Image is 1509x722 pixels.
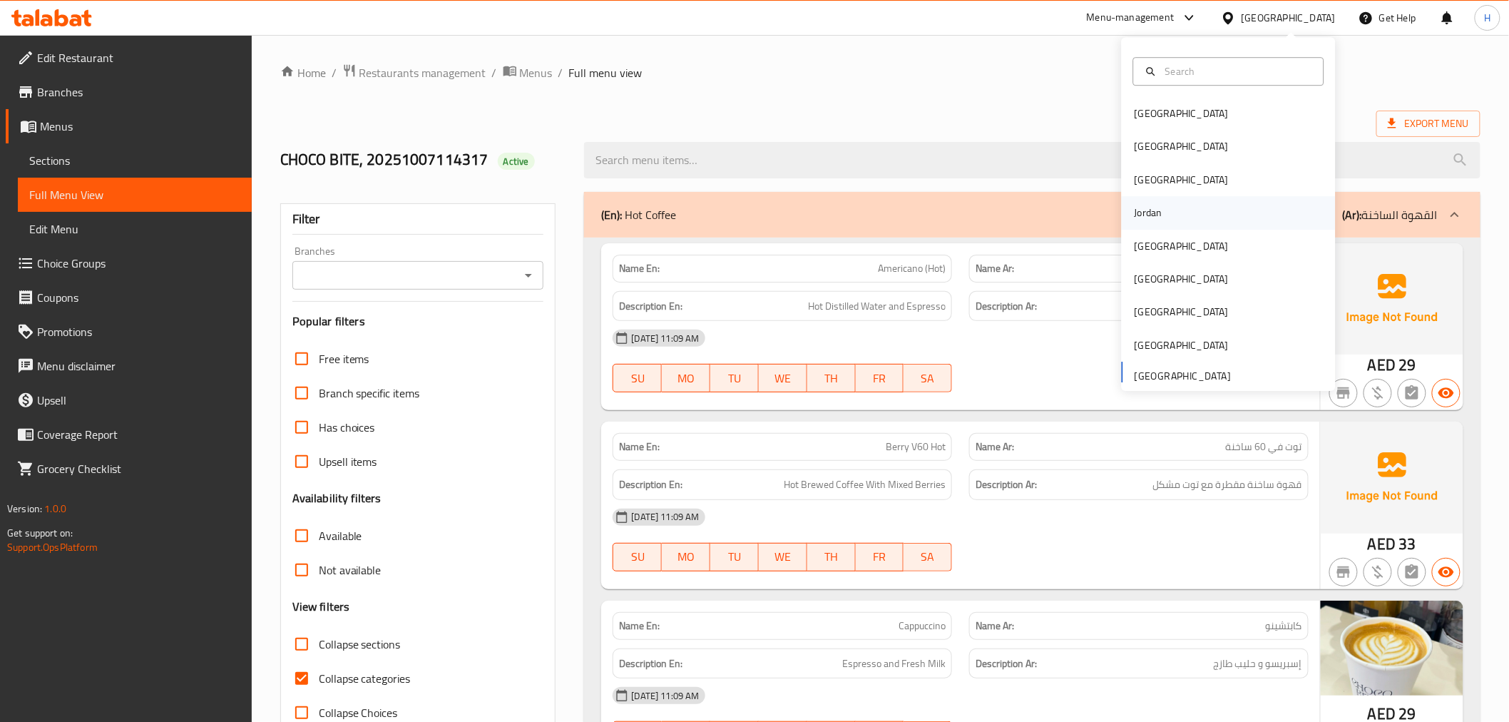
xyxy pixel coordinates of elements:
a: Restaurants management [342,63,486,82]
span: Available [319,527,362,544]
button: MO [662,543,710,571]
span: Full Menu View [29,186,240,203]
span: Export Menu [1376,111,1480,137]
span: FR [861,368,899,389]
span: SA [909,368,946,389]
a: Promotions [6,315,252,349]
span: Has choices [319,419,375,436]
span: SU [619,368,656,389]
button: Purchased item [1364,379,1392,407]
span: قهوة ساخنة مقطرة مع توت مشكل [1153,476,1302,494]
button: FR [856,364,904,392]
a: Branches [6,75,252,109]
div: [GEOGRAPHIC_DATA] [1135,337,1229,353]
a: Coverage Report [6,417,252,452]
span: MO [667,368,705,389]
span: 33 [1399,530,1416,558]
img: cappuccino638954595167946092.jpg [1321,601,1463,696]
button: TU [710,543,759,571]
strong: Description Ar: [976,476,1037,494]
p: القهوة الساخنة [1343,206,1438,223]
button: Available [1432,558,1461,586]
span: Grocery Checklist [37,460,240,477]
strong: Name En: [619,439,660,454]
button: Not has choices [1398,558,1426,586]
button: TH [807,543,856,571]
span: TU [716,546,753,567]
span: 1.0.0 [44,499,66,518]
span: Active [498,155,535,168]
div: [GEOGRAPHIC_DATA] [1135,172,1229,188]
span: Menus [40,118,240,135]
span: Menu disclaimer [37,357,240,375]
span: Espresso and Fresh Milk [842,655,946,673]
div: [GEOGRAPHIC_DATA] [1242,10,1336,26]
span: توت في 60 ساخنة [1226,439,1302,454]
b: (Ar): [1343,204,1362,225]
span: [DATE] 11:09 AM [625,510,705,524]
div: [GEOGRAPHIC_DATA] [1135,271,1229,287]
span: SU [619,546,656,567]
span: Americano (Hot) [878,261,946,276]
span: [DATE] 11:09 AM [625,332,705,345]
button: Open [518,265,538,285]
span: Coverage Report [37,426,240,443]
span: Choice Groups [37,255,240,272]
div: Menu-management [1087,9,1175,26]
button: Not has choices [1398,379,1426,407]
img: Ae5nvW7+0k+MAAAAAElFTkSuQmCC [1321,422,1463,533]
span: Berry V60 Hot [886,439,946,454]
span: Sections [29,152,240,169]
span: Full menu view [569,64,643,81]
li: / [492,64,497,81]
li: / [558,64,563,81]
strong: Description Ar: [976,655,1037,673]
span: Upsell items [319,453,377,470]
div: [GEOGRAPHIC_DATA] [1135,305,1229,320]
span: SA [909,546,946,567]
span: AED [1368,351,1396,379]
nav: breadcrumb [280,63,1480,82]
span: Version: [7,499,42,518]
span: Edit Restaurant [37,49,240,66]
span: H [1484,10,1490,26]
div: [GEOGRAPHIC_DATA] [1135,139,1229,155]
span: Edit Menu [29,220,240,238]
button: WE [759,364,807,392]
span: [DATE] 11:09 AM [625,689,705,703]
span: FR [861,546,899,567]
a: Menus [503,63,553,82]
button: MO [662,364,710,392]
span: Get support on: [7,524,73,542]
a: Full Menu View [18,178,252,212]
div: Filter [292,204,544,235]
strong: Name Ar: [976,619,1014,634]
span: TH [813,368,850,389]
div: [GEOGRAPHIC_DATA] [1135,106,1229,121]
button: TU [710,364,759,392]
button: Not branch specific item [1329,379,1358,407]
span: Collapse categories [319,670,411,687]
span: Menus [520,64,553,81]
strong: Name Ar: [976,261,1014,276]
input: search [584,142,1480,178]
a: Sections [18,143,252,178]
strong: Description En: [619,476,682,494]
li: / [332,64,337,81]
a: Grocery Checklist [6,452,252,486]
span: 29 [1399,351,1416,379]
span: Collapse sections [319,636,401,653]
span: Collapse Choices [319,704,398,721]
button: Purchased item [1364,558,1392,586]
span: كابتشينو [1266,619,1302,634]
strong: Name En: [619,261,660,276]
a: Menus [6,109,252,143]
span: TU [716,368,753,389]
button: SA [904,543,952,571]
h3: View filters [292,599,350,615]
a: Upsell [6,383,252,417]
span: Export Menu [1388,115,1469,133]
span: Cappuccino [899,619,946,634]
button: TH [807,364,856,392]
a: Home [280,64,326,81]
